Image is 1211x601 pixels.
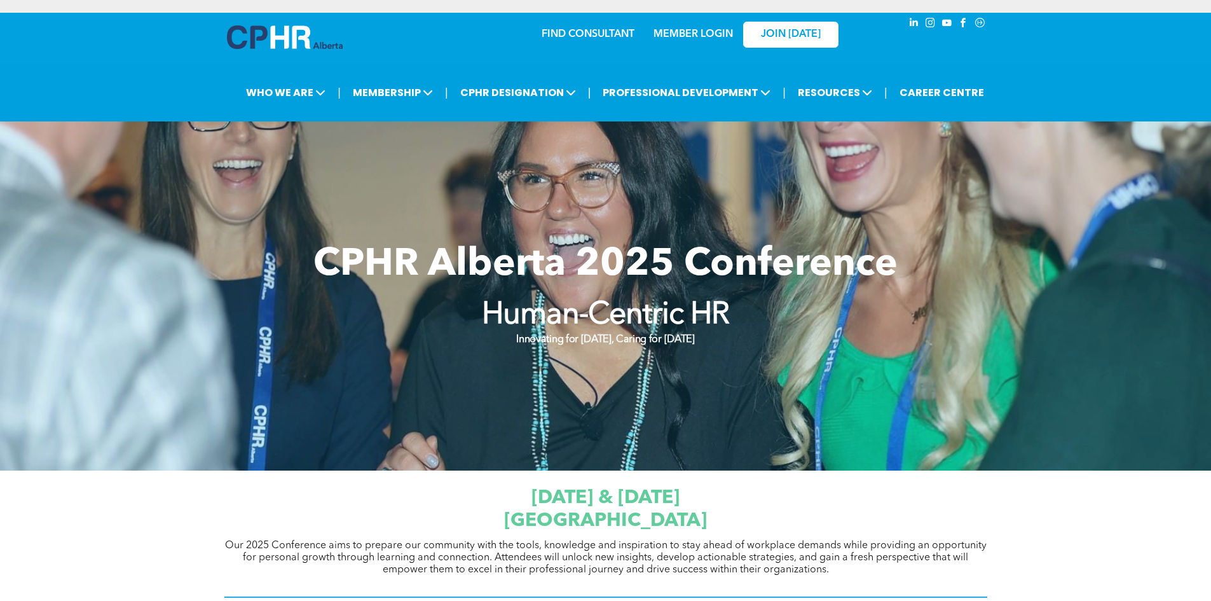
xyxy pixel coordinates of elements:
a: MEMBER LOGIN [653,29,733,39]
a: JOIN [DATE] [743,22,838,48]
li: | [338,79,341,106]
img: A blue and white logo for cp alberta [227,25,343,49]
a: linkedin [907,16,921,33]
strong: Human-Centric HR [482,300,730,331]
a: facebook [957,16,971,33]
li: | [884,79,887,106]
span: [DATE] & [DATE] [531,488,680,508]
span: CPHR Alberta 2025 Conference [313,246,898,284]
a: youtube [940,16,954,33]
span: RESOURCES [794,81,876,104]
span: Our 2025 Conference aims to prepare our community with the tools, knowledge and inspiration to st... [225,541,987,575]
a: instagram [924,16,938,33]
a: CAREER CENTRE [896,81,988,104]
span: MEMBERSHIP [349,81,437,104]
strong: Innovating for [DATE], Caring for [DATE] [516,335,694,345]
span: PROFESSIONAL DEVELOPMENT [599,81,774,104]
span: WHO WE ARE [242,81,329,104]
li: | [445,79,448,106]
span: JOIN [DATE] [761,29,821,41]
span: [GEOGRAPHIC_DATA] [504,511,707,530]
span: CPHR DESIGNATION [456,81,580,104]
a: Social network [973,16,987,33]
li: | [588,79,591,106]
li: | [783,79,786,106]
a: FIND CONSULTANT [542,29,634,39]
